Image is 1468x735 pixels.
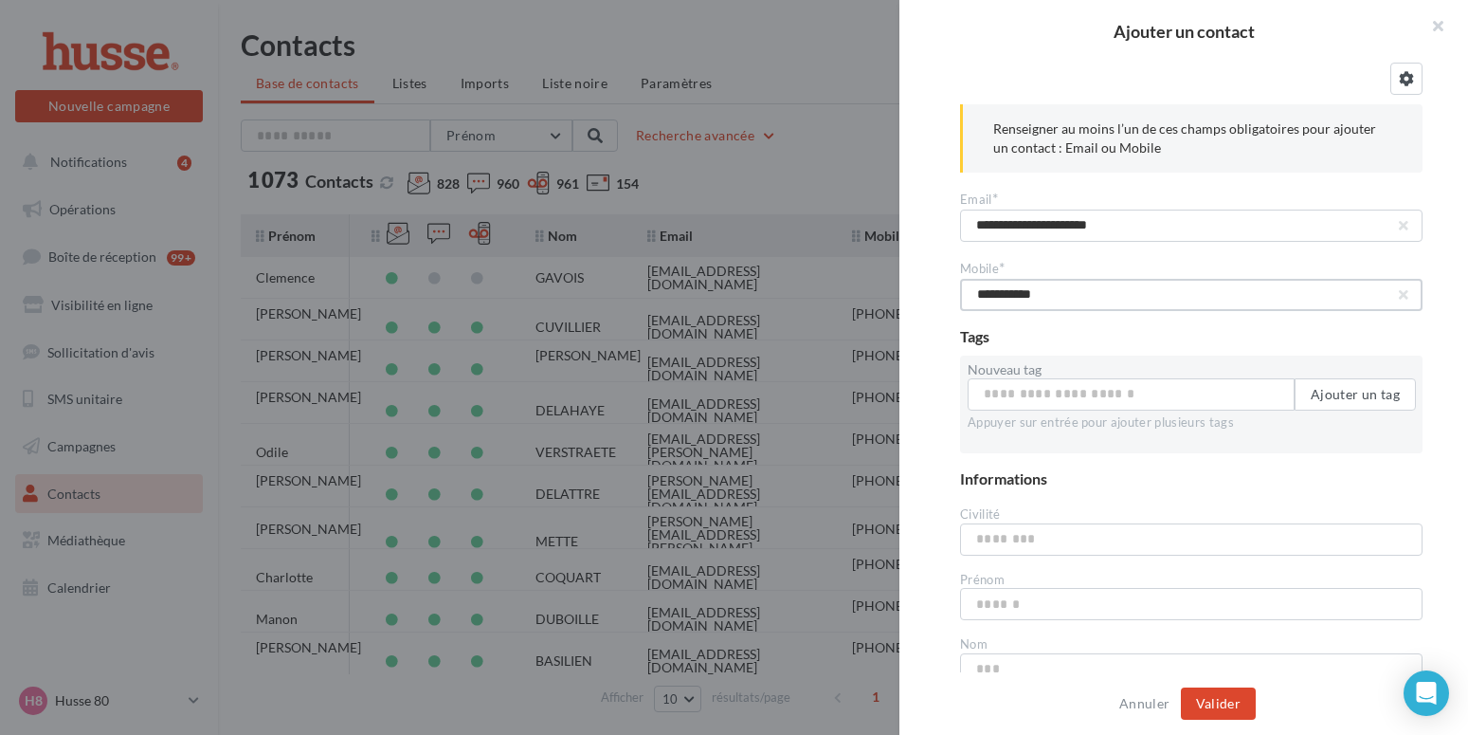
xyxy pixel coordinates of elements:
div: Prénom [960,571,1423,589]
div: Tags [960,326,1423,348]
div: Nom [960,635,1423,653]
p: Renseigner au moins l’un de ces champs obligatoires pour ajouter un contact : Email ou Mobile [993,119,1392,157]
button: Annuler [1112,692,1177,715]
div: Civilité [960,505,1423,524]
div: Open Intercom Messenger [1404,671,1449,716]
button: Ajouter un tag [1295,378,1416,411]
div: Appuyer sur entrée pour ajouter plusieurs tags [968,411,1415,432]
h2: Ajouter un contact [930,23,1438,40]
button: Valider [1181,688,1256,720]
div: Informations [960,469,1423,490]
label: Nouveau tag [968,363,1415,377]
div: Email [960,188,1423,210]
div: Mobile [960,257,1423,279]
